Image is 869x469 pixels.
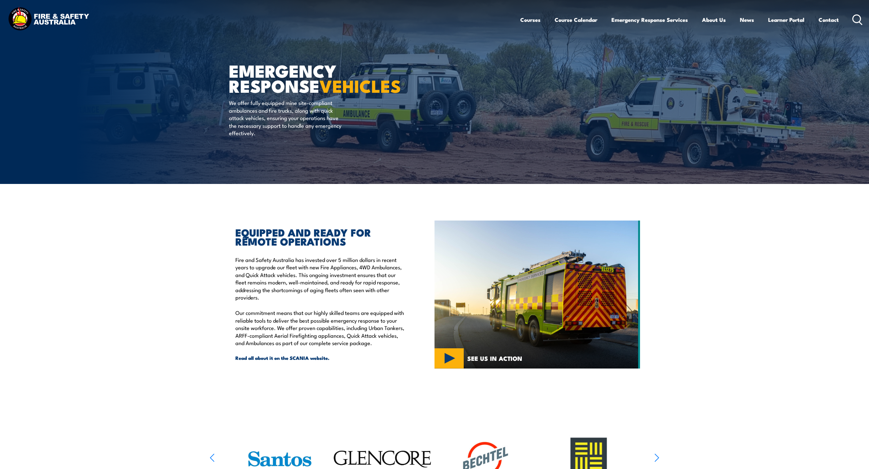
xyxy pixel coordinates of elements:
p: Fire and Safety Australia has invested over 5 million dollars in recent years to upgrade our flee... [235,256,405,301]
p: Our commitment means that our highly skilled teams are equipped with reliable tools to deliver th... [235,309,405,346]
strong: VEHICLES [320,72,401,99]
a: Courses [520,11,540,28]
a: About Us [702,11,726,28]
a: Contact [819,11,839,28]
p: We offer fully equipped mine site-compliant ambulances and fire trucks, along with quick attack v... [229,99,346,136]
a: News [740,11,754,28]
a: Learner Portal [768,11,804,28]
a: Course Calendar [555,11,597,28]
h1: EMERGENCY RESPONSE [229,63,388,93]
img: MERS VIDEO (3) [435,221,640,369]
a: Read all about it on the SCANIA website. [235,354,405,361]
a: Emergency Response Services [611,11,688,28]
span: SEE US IN ACTION [467,355,522,361]
h2: EQUIPPED AND READY FOR REMOTE OPERATIONS [235,228,405,246]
